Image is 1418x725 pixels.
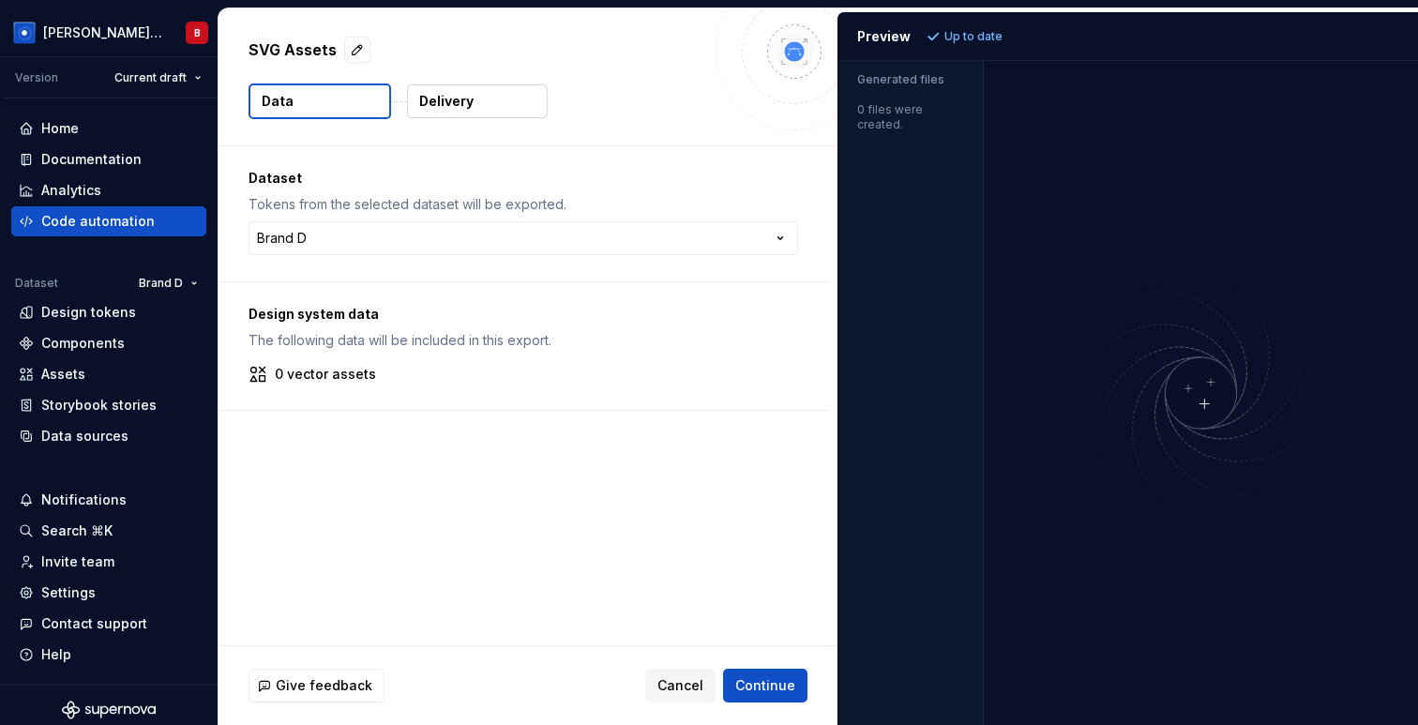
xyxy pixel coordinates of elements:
[249,331,798,350] p: The following data will be included in this export.
[11,421,206,451] a: Data sources
[11,328,206,358] a: Components
[41,491,127,509] div: Notifications
[11,578,206,608] a: Settings
[41,334,125,353] div: Components
[857,72,964,87] p: Generated files
[4,12,214,53] button: [PERSON_NAME] Design SystemB
[249,195,798,214] p: Tokens from the selected dataset will be exported.
[41,150,142,169] div: Documentation
[13,22,36,44] img: 049812b6-2877-400d-9dc9-987621144c16.png
[62,701,156,719] svg: Supernova Logo
[41,212,155,231] div: Code automation
[106,65,210,91] button: Current draft
[41,614,147,633] div: Contact support
[41,552,114,571] div: Invite team
[419,92,474,111] p: Delivery
[15,70,58,85] div: Version
[41,521,113,540] div: Search ⌘K
[41,303,136,322] div: Design tokens
[11,175,206,205] a: Analytics
[41,583,96,602] div: Settings
[11,485,206,515] button: Notifications
[11,547,206,577] a: Invite team
[11,390,206,420] a: Storybook stories
[114,70,187,85] span: Current draft
[249,669,385,702] button: Give feedback
[11,516,206,546] button: Search ⌘K
[15,276,58,291] div: Dataset
[249,38,337,61] p: SVG Assets
[11,609,206,639] button: Contact support
[194,25,201,40] div: B
[645,669,716,702] button: Cancel
[11,297,206,327] a: Design tokens
[249,305,798,324] p: Design system data
[249,83,391,119] button: Data
[41,119,79,138] div: Home
[262,92,294,111] p: Data
[276,676,372,695] span: Give feedback
[41,427,128,446] div: Data sources
[11,640,206,670] button: Help
[723,669,807,702] button: Continue
[43,23,163,42] div: [PERSON_NAME] Design System
[139,276,183,291] span: Brand D
[11,113,206,143] a: Home
[407,84,548,118] button: Delivery
[11,144,206,174] a: Documentation
[130,270,206,296] button: Brand D
[857,27,911,46] div: Preview
[41,645,71,664] div: Help
[41,181,101,200] div: Analytics
[249,169,798,188] p: Dataset
[275,365,376,384] p: 0 vector assets
[838,91,983,132] div: 0 files were created.
[11,359,206,389] a: Assets
[944,29,1003,44] p: Up to date
[11,206,206,236] a: Code automation
[657,676,703,695] span: Cancel
[735,676,795,695] span: Continue
[41,365,85,384] div: Assets
[41,396,157,415] div: Storybook stories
